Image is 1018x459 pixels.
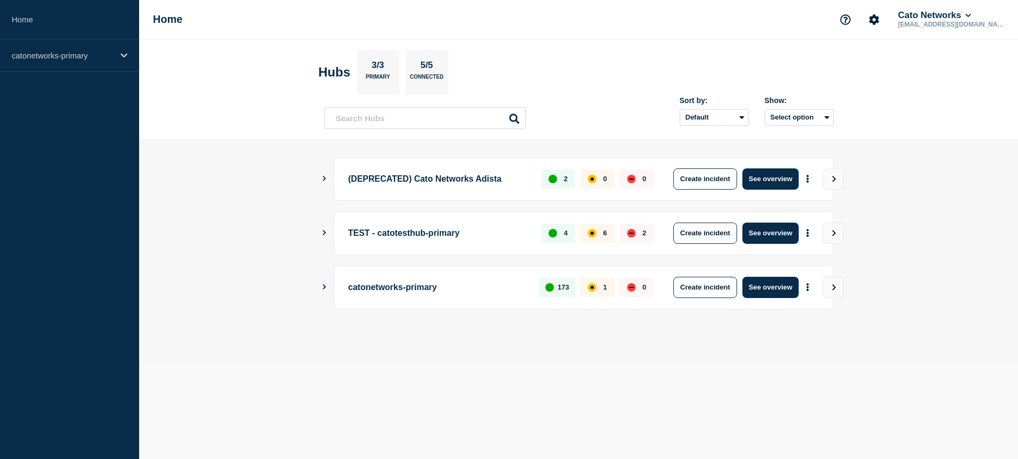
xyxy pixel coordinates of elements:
[673,223,737,244] button: Create incident
[896,10,973,21] button: Cato Networks
[823,168,844,190] button: View
[410,74,443,85] p: Connected
[801,223,815,243] button: More actions
[549,175,557,183] div: up
[153,13,183,25] h1: Home
[627,229,636,237] div: down
[348,277,527,298] p: catonetworks-primary
[863,8,885,31] button: Account settings
[549,229,557,237] div: up
[765,96,834,105] div: Show:
[742,277,799,298] button: See overview
[801,277,815,297] button: More actions
[564,229,568,237] p: 4
[319,65,350,80] h2: Hubs
[673,277,737,298] button: Create incident
[588,175,596,183] div: affected
[588,229,596,237] div: affected
[673,168,737,190] button: Create incident
[348,168,529,190] p: (DEPRECATED) Cato Networks Adista
[896,21,1006,28] p: [EMAIL_ADDRESS][DOMAIN_NAME]
[324,107,526,129] input: Search Hubs
[322,283,327,291] button: Show Connected Hubs
[348,223,529,244] p: TEST - catotesthub-primary
[12,51,114,60] p: catonetworks-primary
[834,8,857,31] button: Support
[643,175,646,183] p: 0
[643,229,646,237] p: 2
[742,168,799,190] button: See overview
[564,175,568,183] p: 2
[801,169,815,189] button: More actions
[603,283,607,291] p: 1
[322,229,327,237] button: Show Connected Hubs
[545,283,554,292] div: up
[823,223,844,244] button: View
[765,109,834,126] button: Select option
[367,60,388,74] p: 3/3
[558,283,569,291] p: 173
[627,175,636,183] div: down
[366,74,390,85] p: Primary
[680,96,749,105] div: Sort by:
[603,175,607,183] p: 0
[322,175,327,183] button: Show Connected Hubs
[823,277,844,298] button: View
[742,223,799,244] button: See overview
[416,60,437,74] p: 5/5
[588,283,596,292] div: affected
[643,283,646,291] p: 0
[603,229,607,237] p: 6
[680,109,749,126] select: Sort by
[627,283,636,292] div: down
